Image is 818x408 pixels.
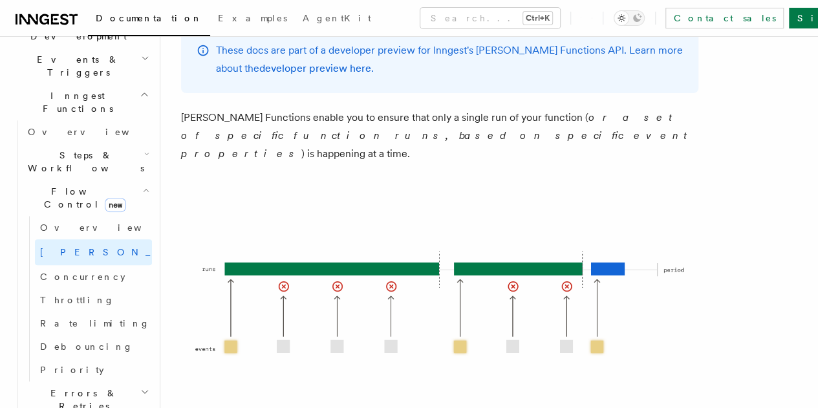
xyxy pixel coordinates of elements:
a: developer preview here [259,62,371,74]
span: Concurrency [40,272,125,282]
a: Priority [35,358,152,381]
span: AgentKit [303,13,371,23]
span: [PERSON_NAME] [40,247,230,257]
a: Rate limiting [35,312,152,335]
button: Toggle dark mode [614,10,645,26]
button: Flow Controlnew [23,180,152,216]
span: Overview [28,127,161,137]
span: new [105,198,126,212]
a: Contact sales [665,8,784,28]
span: Examples [218,13,287,23]
button: Events & Triggers [10,48,152,84]
span: Steps & Workflows [23,149,144,175]
em: or a set of specific function runs, based on specific event properties [181,111,693,160]
span: Inngest Functions [10,89,140,115]
p: [PERSON_NAME] Functions enable you to ensure that only a single run of your function ( ) is happe... [181,109,698,163]
a: [PERSON_NAME] [35,239,152,265]
kbd: Ctrl+K [523,12,552,25]
button: Search...Ctrl+K [420,8,560,28]
a: Documentation [88,4,210,36]
button: Inngest Functions [10,84,152,120]
p: These docs are part of a developer preview for Inngest's [PERSON_NAME] Functions API. Learn more ... [216,41,683,78]
span: Throttling [40,295,114,305]
a: Overview [23,120,152,144]
span: Documentation [96,13,202,23]
span: Flow Control [23,185,142,211]
span: Priority [40,365,104,375]
a: Examples [210,4,295,35]
a: Debouncing [35,335,152,358]
a: AgentKit [295,4,379,35]
span: Rate limiting [40,318,150,328]
span: Events & Triggers [10,53,141,79]
button: Steps & Workflows [23,144,152,180]
span: Debouncing [40,341,133,352]
a: Throttling [35,288,152,312]
a: Overview [35,216,152,239]
a: Concurrency [35,265,152,288]
div: Flow Controlnew [23,216,152,381]
span: Overview [40,222,173,233]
